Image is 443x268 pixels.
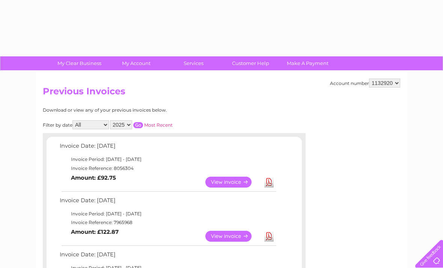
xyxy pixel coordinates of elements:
[330,79,400,88] div: Account number
[43,108,240,113] div: Download or view any of your previous invoices below.
[58,164,277,173] td: Invoice Reference: 8056304
[264,231,274,242] a: Download
[48,56,110,70] a: My Clear Business
[58,141,277,155] td: Invoice Date: [DATE]
[71,174,116,181] b: Amount: £92.75
[205,231,261,242] a: View
[277,56,339,70] a: Make A Payment
[43,86,400,100] h2: Previous Invoices
[264,177,274,188] a: Download
[58,250,277,263] td: Invoice Date: [DATE]
[220,56,282,70] a: Customer Help
[205,177,261,188] a: View
[43,120,240,129] div: Filter by date
[144,122,173,128] a: Most Recent
[163,56,225,70] a: Services
[58,195,277,209] td: Invoice Date: [DATE]
[71,229,119,235] b: Amount: £122.87
[58,209,277,218] td: Invoice Period: [DATE] - [DATE]
[58,218,277,227] td: Invoice Reference: 7965968
[58,155,277,164] td: Invoice Period: [DATE] - [DATE]
[105,56,167,70] a: My Account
